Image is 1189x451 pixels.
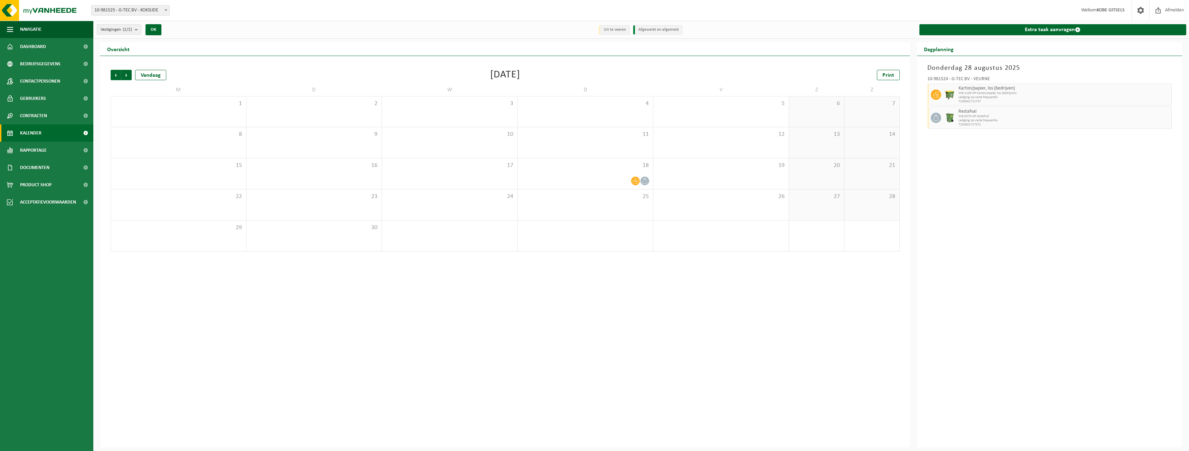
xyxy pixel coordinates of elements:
h2: Dagplanning [917,42,961,56]
span: 18 [521,162,650,169]
span: 8 [114,131,243,138]
img: WB-0370-HPE-GN-50 [945,113,955,123]
span: Product Shop [20,176,52,194]
td: V [653,84,789,96]
span: Lediging op vaste frequentie [958,95,1170,100]
span: 28 [848,193,896,200]
li: Uit te voeren [599,25,630,35]
span: WB-0370-HP restafval [958,114,1170,119]
span: 17 [385,162,514,169]
span: 10-981525 - G-TEC BV - KOKSIJDE [91,5,170,16]
span: 6 [793,100,841,107]
span: 1 [114,100,243,107]
span: Karton/papier, los (bedrijven) [958,86,1170,91]
span: 30 [250,224,378,232]
span: 16 [250,162,378,169]
div: [DATE] [490,70,520,80]
td: M [111,84,246,96]
span: 3 [385,100,514,107]
count: (2/2) [123,27,132,32]
span: Acceptatievoorwaarden [20,194,76,211]
span: Contactpersonen [20,73,60,90]
span: 5 [657,100,785,107]
span: Contracten [20,107,47,124]
span: 21 [848,162,896,169]
span: 23 [250,193,378,200]
td: W [382,84,518,96]
span: Documenten [20,159,49,176]
span: 20 [793,162,841,169]
span: Lediging op vaste frequentie [958,119,1170,123]
span: Bedrijfsgegevens [20,55,60,73]
span: 11 [521,131,650,138]
span: Dashboard [20,38,46,55]
button: OK [146,24,161,35]
h3: Donderdag 28 augustus 2025 [927,63,1172,73]
span: 9 [250,131,378,138]
span: 25 [521,193,650,200]
span: 22 [114,193,243,200]
span: Volgende [121,70,132,80]
span: 10-981525 - G-TEC BV - KOKSIJDE [92,6,169,15]
span: 10 [385,131,514,138]
span: 29 [114,224,243,232]
span: 12 [657,131,785,138]
span: 14 [848,131,896,138]
td: Z [844,84,900,96]
span: T250001717471 [958,123,1170,127]
span: T250001712737 [958,100,1170,104]
span: Print [882,73,894,78]
td: Z [789,84,844,96]
div: 10-981524 - G-TEC BV - VEURNE [927,77,1172,84]
td: D [246,84,382,96]
span: Gebruikers [20,90,46,107]
td: D [518,84,654,96]
a: Extra taak aanvragen [919,24,1187,35]
span: 7 [848,100,896,107]
span: Rapportage [20,142,47,159]
li: Afgewerkt en afgemeld [633,25,682,35]
span: 24 [385,193,514,200]
span: Restafval [958,109,1170,114]
span: Vorige [111,70,121,80]
span: Kalender [20,124,41,142]
span: 26 [657,193,785,200]
span: Vestigingen [101,25,132,35]
span: 15 [114,162,243,169]
span: Navigatie [20,21,41,38]
span: WB-1100-HP karton/papier, los (bedrijven) [958,91,1170,95]
button: Vestigingen(2/2) [97,24,141,35]
div: Vandaag [135,70,166,80]
span: 13 [793,131,841,138]
span: 19 [657,162,785,169]
span: 2 [250,100,378,107]
span: 27 [793,193,841,200]
a: Print [877,70,900,80]
img: WB-1100-HPE-GN-50 [945,90,955,100]
span: 4 [521,100,650,107]
h2: Overzicht [100,42,137,56]
strong: KOBE GITSELS [1097,8,1125,13]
